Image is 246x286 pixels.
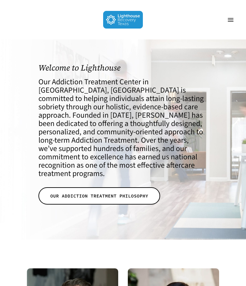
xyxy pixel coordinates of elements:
a: OUR ADDICTION TREATMENT PHILOSOPHY [38,187,160,205]
span: OUR ADDICTION TREATMENT PHILOSOPHY [50,193,148,199]
h4: Our Addiction Treatment Center in [GEOGRAPHIC_DATA], [GEOGRAPHIC_DATA] is committed to helping in... [38,78,208,178]
img: Lighthouse Recovery Texas [103,11,143,29]
a: Navigation Menu [224,17,237,23]
h1: Welcome to Lighthouse [38,63,208,72]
